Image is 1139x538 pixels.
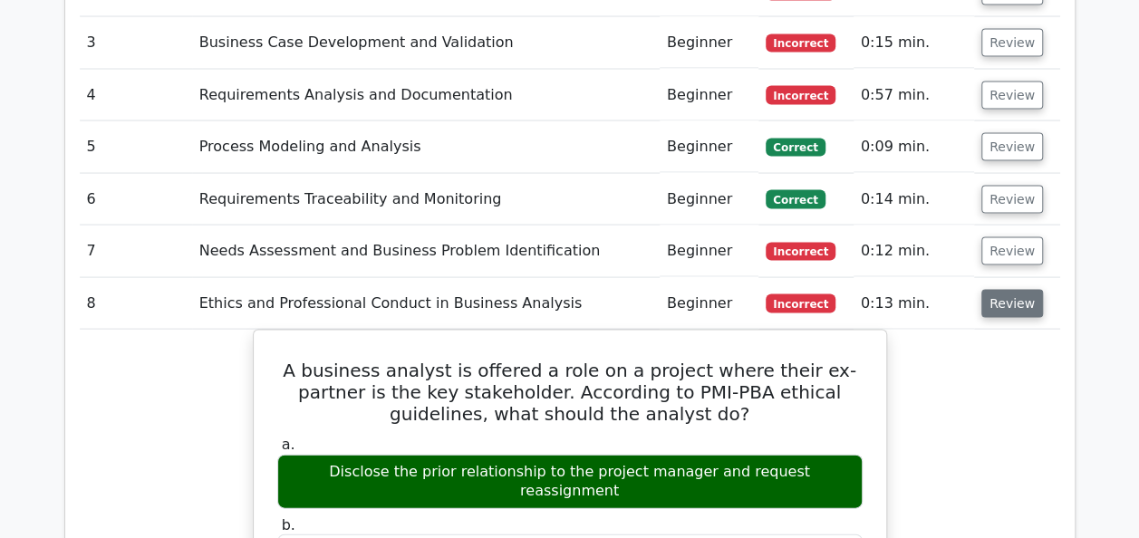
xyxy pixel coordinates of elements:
[981,29,1043,57] button: Review
[766,86,835,104] span: Incorrect
[981,290,1043,318] button: Review
[981,186,1043,214] button: Review
[854,70,974,121] td: 0:57 min.
[277,455,863,509] div: Disclose the prior relationship to the project manager and request reassignment
[192,226,660,277] td: Needs Assessment and Business Problem Identification
[854,121,974,173] td: 0:09 min.
[766,139,825,157] span: Correct
[660,226,758,277] td: Beginner
[660,174,758,226] td: Beginner
[766,34,835,53] span: Incorrect
[192,17,660,69] td: Business Case Development and Validation
[80,174,192,226] td: 6
[660,121,758,173] td: Beginner
[854,174,974,226] td: 0:14 min.
[660,70,758,121] td: Beginner
[192,278,660,330] td: Ethics and Professional Conduct in Business Analysis
[766,190,825,208] span: Correct
[192,70,660,121] td: Requirements Analysis and Documentation
[80,17,192,69] td: 3
[282,516,295,533] span: b.
[854,278,974,330] td: 0:13 min.
[275,360,864,425] h5: A business analyst is offered a role on a project where their ex-partner is the key stakeholder. ...
[981,237,1043,265] button: Review
[80,70,192,121] td: 4
[80,226,192,277] td: 7
[192,121,660,173] td: Process Modeling and Analysis
[854,226,974,277] td: 0:12 min.
[80,121,192,173] td: 5
[854,17,974,69] td: 0:15 min.
[766,294,835,312] span: Incorrect
[660,17,758,69] td: Beginner
[766,243,835,261] span: Incorrect
[660,278,758,330] td: Beginner
[282,436,295,453] span: a.
[192,174,660,226] td: Requirements Traceability and Monitoring
[981,82,1043,110] button: Review
[80,278,192,330] td: 8
[981,133,1043,161] button: Review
